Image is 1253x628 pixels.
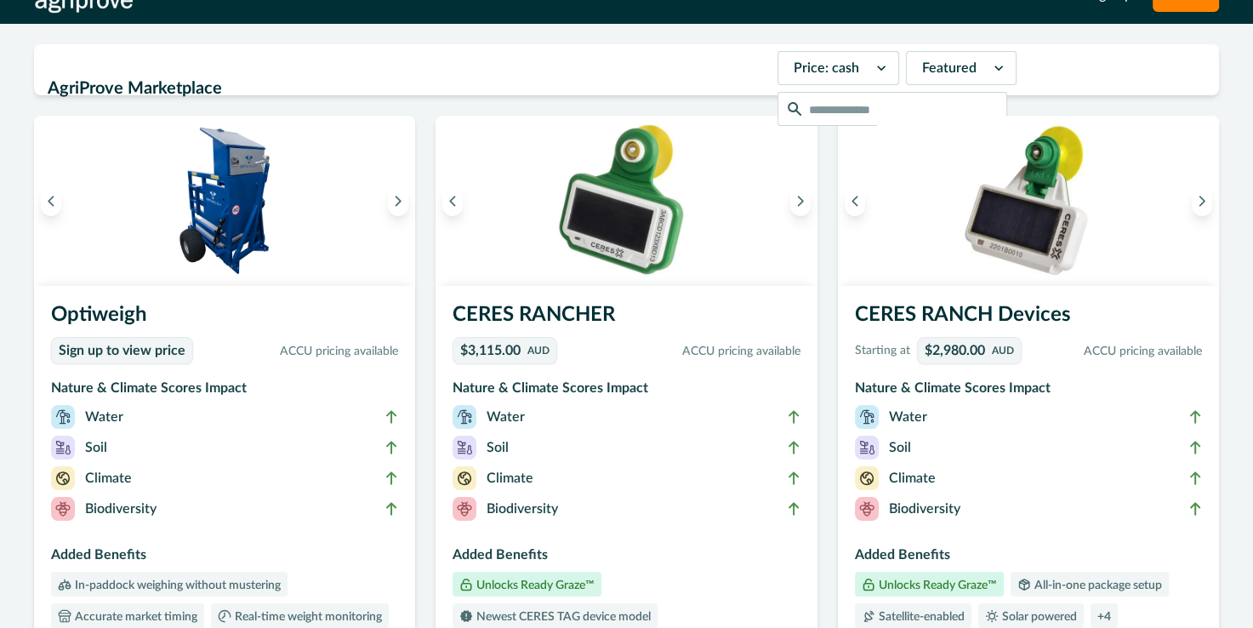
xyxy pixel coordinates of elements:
[71,611,197,623] p: Accurate market timing
[889,407,927,427] p: Water
[51,300,398,337] h3: Optiweigh
[51,378,398,405] h3: Nature & Climate Scores Impact
[85,407,123,427] p: Water
[442,186,463,216] button: Previous image
[838,116,1219,286] img: A single CERES RANCH device
[231,611,382,623] p: Real-time weight monitoring
[855,300,1202,337] h3: CERES RANCH Devices
[855,378,1202,405] h3: Nature & Climate Scores Impact
[487,468,533,488] p: Climate
[790,186,811,216] button: Next image
[875,579,997,591] p: Unlocks Ready Graze™
[487,437,509,458] p: Soil
[453,378,800,405] h3: Nature & Climate Scores Impact
[436,116,817,286] img: A single CERES RANCHER device
[925,344,985,357] p: $2,980.00
[999,611,1077,623] p: Solar powered
[41,186,61,216] button: Previous image
[889,437,911,458] p: Soil
[51,545,398,572] h3: Added Benefits
[889,468,936,488] p: Climate
[875,611,965,623] p: Satellite-enabled
[473,611,651,623] p: Newest CERES TAG device model
[453,300,800,337] h3: CERES RANCHER
[855,545,1202,572] h3: Added Benefits
[473,579,595,591] p: Unlocks Ready Graze™
[48,72,767,105] h2: AgriProve Marketplace
[855,342,910,360] p: Starting at
[564,343,800,361] p: ACCU pricing available
[845,186,865,216] button: Previous image
[460,344,521,357] p: $3,115.00
[1031,579,1162,591] p: All-in-one package setup
[487,407,525,427] p: Water
[992,345,1014,356] p: AUD
[85,468,132,488] p: Climate
[1097,611,1111,623] p: + 4
[1028,343,1202,361] p: ACCU pricing available
[889,499,960,519] p: Biodiversity
[527,345,550,356] p: AUD
[71,579,281,591] p: In-paddock weighing without mustering
[1192,186,1212,216] button: Next image
[85,437,107,458] p: Soil
[51,337,193,364] a: Sign up to view price
[34,116,415,286] img: An Optiweigh unit
[59,343,185,359] p: Sign up to view price
[453,545,800,572] h3: Added Benefits
[200,343,398,361] p: ACCU pricing available
[85,499,157,519] p: Biodiversity
[487,499,558,519] p: Biodiversity
[388,186,408,216] button: Next image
